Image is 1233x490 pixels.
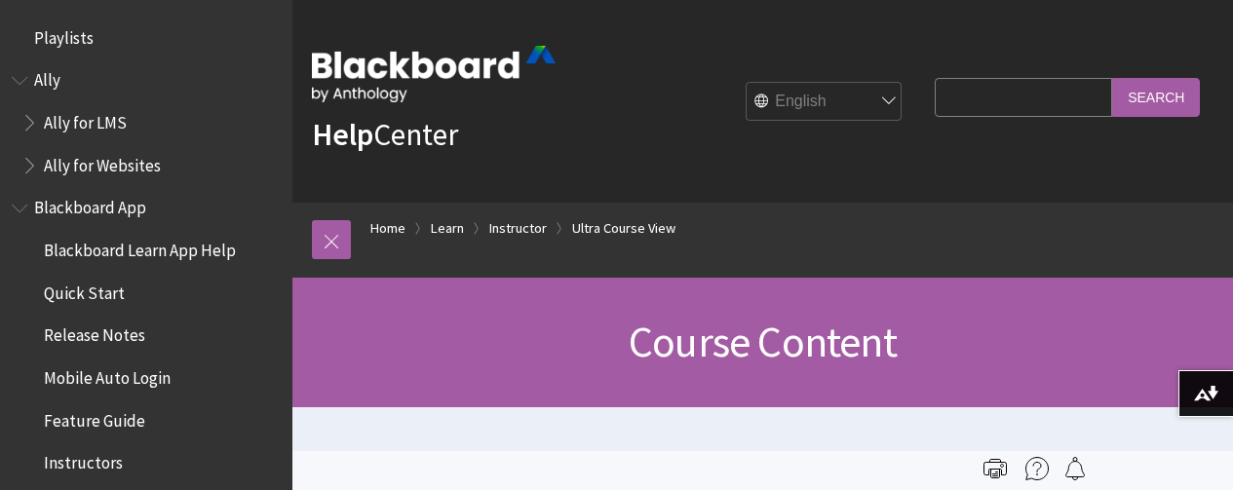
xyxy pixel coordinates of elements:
span: Ally [34,64,60,91]
a: Instructor [489,216,547,241]
img: Print [983,457,1007,480]
span: Playlists [34,21,94,48]
nav: Book outline for Playlists [12,21,281,55]
select: Site Language Selector [747,83,903,122]
a: Home [370,216,405,241]
span: Ally for Websites [44,149,161,175]
a: Ultra Course View [572,216,675,241]
span: Ally for LMS [44,106,127,132]
span: Instructors [44,447,123,473]
img: Follow this page [1063,457,1087,480]
span: Blackboard App [34,192,146,218]
span: Quick Start [44,277,125,303]
nav: Book outline for Anthology Ally Help [12,64,281,182]
span: Mobile Auto Login [44,361,171,388]
input: Search [1112,78,1200,116]
a: Learn [431,216,464,241]
strong: Help [312,115,373,154]
img: Blackboard by Anthology [312,46,556,102]
span: Blackboard Learn App Help [44,234,236,260]
span: Feature Guide [44,404,145,431]
img: More help [1025,457,1049,480]
span: Course Content [629,315,897,368]
a: HelpCenter [312,115,458,154]
span: Release Notes [44,320,145,346]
